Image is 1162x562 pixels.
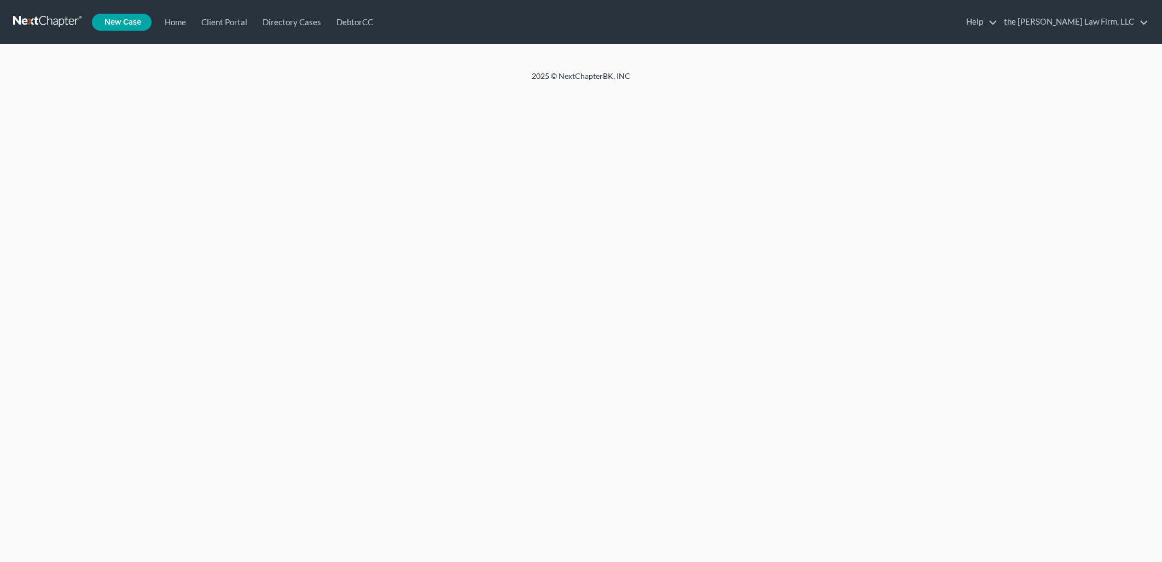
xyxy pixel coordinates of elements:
[92,14,152,31] new-legal-case-button: New Case
[191,12,253,32] a: Client Portal
[253,12,327,32] a: Directory Cases
[155,12,191,32] a: Home
[961,12,997,32] a: Help
[998,12,1148,32] a: the [PERSON_NAME] Law Firm, LLC
[327,12,379,32] a: DebtorCC
[269,71,893,90] div: 2025 © NextChapterBK, INC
